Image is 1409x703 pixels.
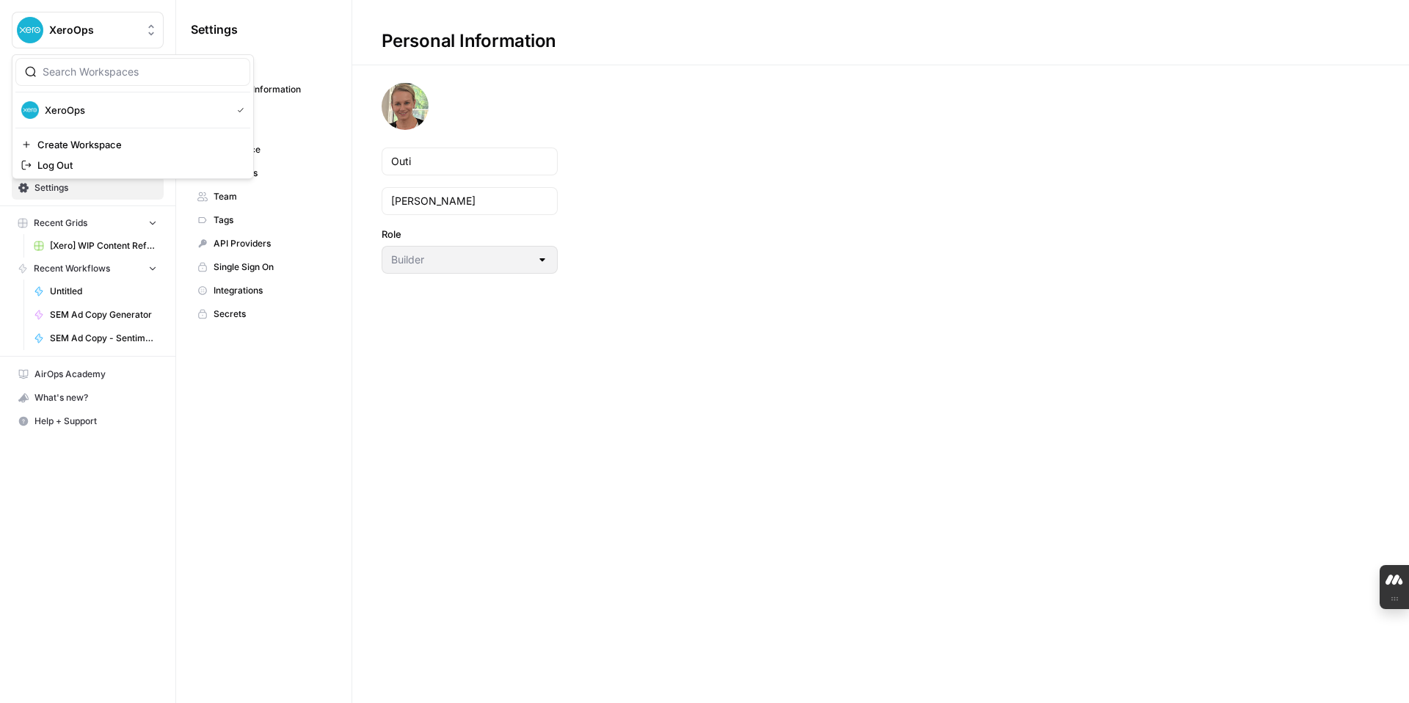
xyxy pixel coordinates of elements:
[17,17,43,43] img: XeroOps Logo
[34,415,157,428] span: Help + Support
[12,212,164,234] button: Recent Grids
[214,214,330,227] span: Tags
[43,65,241,79] input: Search Workspaces
[191,185,337,208] a: Team
[382,227,558,241] label: Role
[12,54,254,179] div: Workspace: XeroOps
[15,155,250,175] a: Log Out
[191,255,337,279] a: Single Sign On
[34,262,110,275] span: Recent Workflows
[214,284,330,297] span: Integrations
[214,307,330,321] span: Secrets
[12,409,164,433] button: Help + Support
[45,103,225,117] span: XeroOps
[191,208,337,232] a: Tags
[214,190,330,203] span: Team
[382,83,429,130] img: avatar
[12,176,164,200] a: Settings
[191,21,238,38] span: Settings
[21,101,39,119] img: XeroOps Logo
[214,261,330,274] span: Single Sign On
[191,78,337,101] a: Personal Information
[214,143,330,156] span: Workspace
[37,137,239,152] span: Create Workspace
[50,239,157,252] span: [Xero] WIP Content Refresh
[352,29,586,53] div: Personal Information
[49,23,138,37] span: XeroOps
[34,216,87,230] span: Recent Grids
[191,279,337,302] a: Integrations
[50,332,157,345] span: SEM Ad Copy - Sentiment Analysis
[12,12,164,48] button: Workspace: XeroOps
[214,167,330,180] span: Databases
[12,387,163,409] div: What's new?
[214,83,330,96] span: Personal Information
[15,134,250,155] a: Create Workspace
[34,368,157,381] span: AirOps Academy
[34,181,157,194] span: Settings
[27,327,164,350] a: SEM Ad Copy - Sentiment Analysis
[27,280,164,303] a: Untitled
[12,363,164,386] a: AirOps Academy
[214,237,330,250] span: API Providers
[37,158,239,172] span: Log Out
[50,285,157,298] span: Untitled
[27,303,164,327] a: SEM Ad Copy Generator
[27,234,164,258] a: [Xero] WIP Content Refresh
[191,138,337,161] a: Workspace
[12,258,164,280] button: Recent Workflows
[50,308,157,321] span: SEM Ad Copy Generator
[191,302,337,326] a: Secrets
[191,161,337,185] a: Databases
[191,232,337,255] a: API Providers
[12,386,164,409] button: What's new?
